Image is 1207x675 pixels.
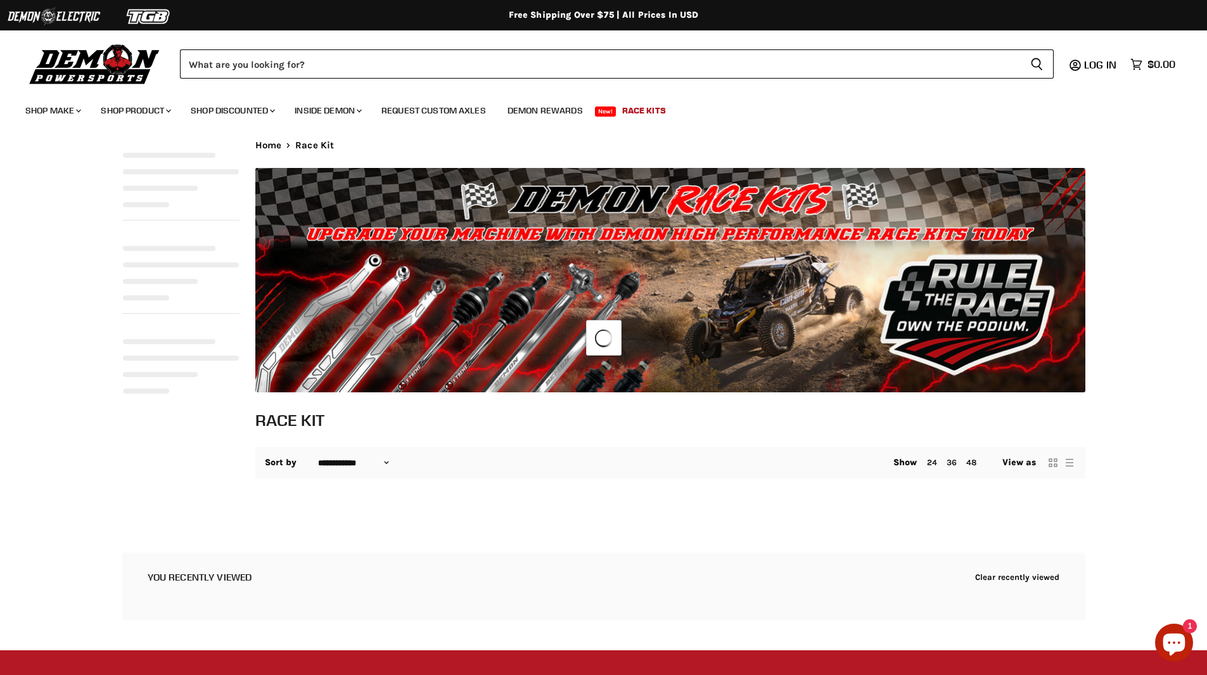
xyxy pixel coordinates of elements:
[966,458,976,467] a: 48
[1047,456,1059,469] button: grid view
[285,98,369,124] a: Inside Demon
[893,457,917,468] span: Show
[181,98,283,124] a: Shop Discounted
[101,4,196,29] img: TGB Logo 2
[1002,458,1037,468] span: View as
[498,98,592,124] a: Demon Rewards
[595,106,616,117] span: New!
[16,93,1172,124] ul: Main menu
[295,140,334,151] span: Race Kit
[975,572,1060,582] button: Clear recently viewed
[265,458,297,468] label: Sort by
[613,98,675,124] a: Race Kits
[1020,49,1054,79] button: Search
[255,409,1085,430] h1: Race Kit
[255,447,1085,479] nav: Collection utilities
[1151,624,1197,665] inbox-online-store-chat: Shopify online store chat
[927,458,937,467] a: 24
[1084,58,1116,71] span: Log in
[255,140,282,151] a: Home
[1078,59,1124,70] a: Log in
[1124,55,1182,74] a: $0.00
[947,458,957,467] a: 36
[97,553,1111,620] aside: Recently viewed products
[1063,456,1076,469] button: list view
[255,140,1085,151] nav: Breadcrumbs
[6,4,101,29] img: Demon Electric Logo 2
[372,98,495,124] a: Request Custom Axles
[97,10,1111,21] div: Free Shipping Over $75 | All Prices In USD
[16,98,89,124] a: Shop Make
[91,98,179,124] a: Shop Product
[1147,58,1175,70] span: $0.00
[180,49,1020,79] input: Search
[180,49,1054,79] form: Product
[25,41,164,86] img: Demon Powersports
[148,572,252,582] h2: You recently viewed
